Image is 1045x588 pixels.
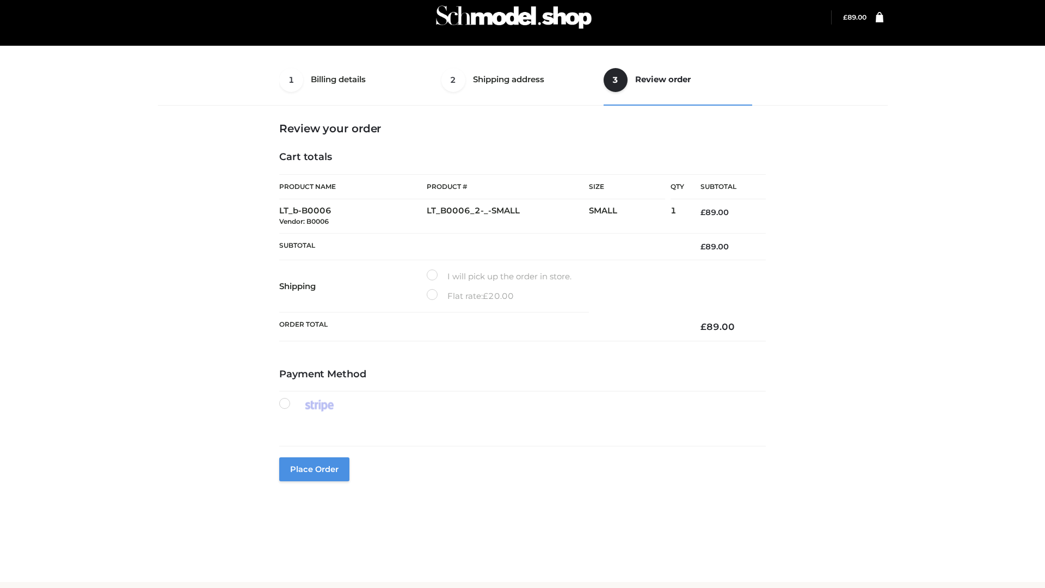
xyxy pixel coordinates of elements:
[427,269,571,284] label: I will pick up the order in store.
[700,207,729,217] bdi: 89.00
[700,242,705,252] span: £
[279,233,684,260] th: Subtotal
[279,199,427,234] td: LT_b-B0006
[279,260,427,313] th: Shipping
[427,174,589,199] th: Product #
[279,313,684,341] th: Order Total
[427,199,589,234] td: LT_B0006_2-_-SMALL
[684,175,766,199] th: Subtotal
[589,199,671,234] td: SMALL
[279,174,427,199] th: Product Name
[700,321,735,332] bdi: 89.00
[843,13,866,21] bdi: 89.00
[700,321,706,332] span: £
[843,13,866,21] a: £89.00
[700,242,729,252] bdi: 89.00
[700,207,705,217] span: £
[483,291,514,301] bdi: 20.00
[671,174,684,199] th: Qty
[843,13,847,21] span: £
[483,291,488,301] span: £
[279,122,766,135] h3: Review your order
[279,217,329,225] small: Vendor: B0006
[279,457,349,481] button: Place order
[279,369,766,381] h4: Payment Method
[589,175,665,199] th: Size
[671,199,684,234] td: 1
[279,151,766,163] h4: Cart totals
[427,289,514,303] label: Flat rate:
